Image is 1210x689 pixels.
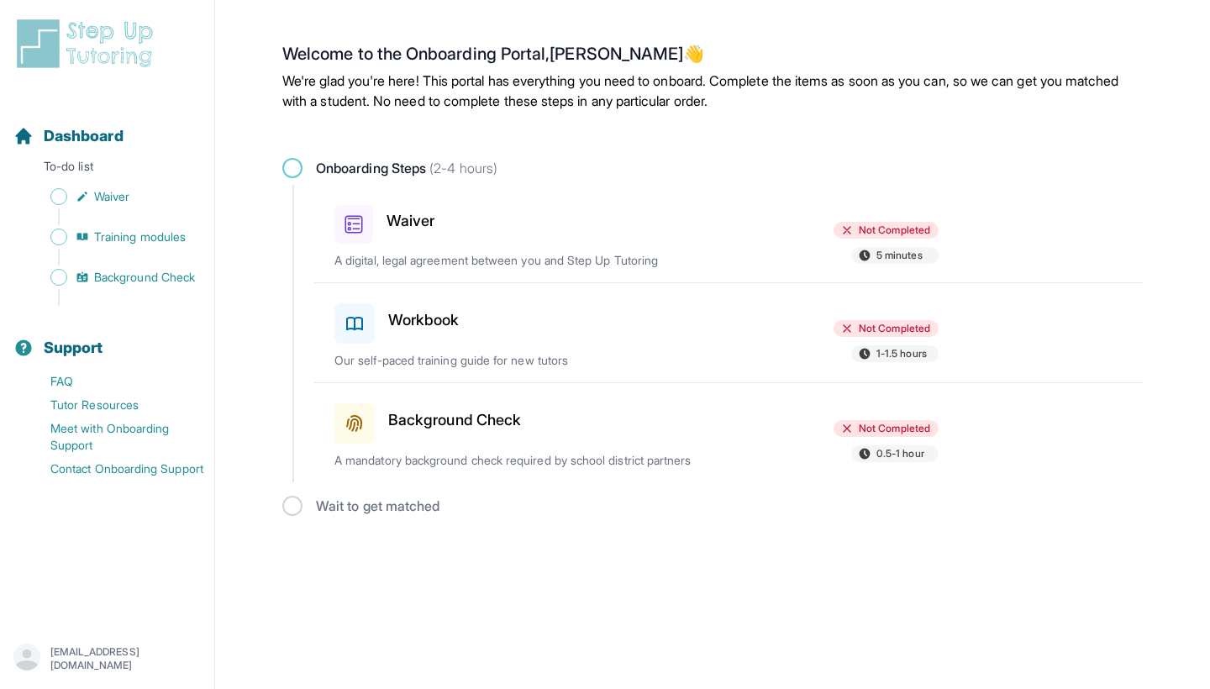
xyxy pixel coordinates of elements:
[859,422,930,435] span: Not Completed
[13,644,201,674] button: [EMAIL_ADDRESS][DOMAIN_NAME]
[334,452,728,469] p: A mandatory background check required by school district partners
[13,225,214,249] a: Training modules
[13,393,214,417] a: Tutor Resources
[314,185,1143,282] a: WaiverNot Completed5 minutesA digital, legal agreement between you and Step Up Tutoring
[50,645,201,672] p: [EMAIL_ADDRESS][DOMAIN_NAME]
[13,124,124,148] a: Dashboard
[94,269,195,286] span: Background Check
[7,97,208,155] button: Dashboard
[94,229,186,245] span: Training modules
[7,158,208,181] p: To-do list
[314,383,1143,482] a: Background CheckNot Completed0.5-1 hourA mandatory background check required by school district p...
[13,370,214,393] a: FAQ
[876,347,927,360] span: 1-1.5 hours
[282,44,1143,71] h2: Welcome to the Onboarding Portal, [PERSON_NAME] 👋
[13,185,214,208] a: Waiver
[13,457,214,481] a: Contact Onboarding Support
[44,124,124,148] span: Dashboard
[44,336,103,360] span: Support
[859,224,930,237] span: Not Completed
[314,283,1143,382] a: WorkbookNot Completed1-1.5 hoursOur self-paced training guide for new tutors
[316,158,497,178] span: Onboarding Steps
[13,417,214,457] a: Meet with Onboarding Support
[282,71,1143,111] p: We're glad you're here! This portal has everything you need to onboard. Complete the items as soo...
[13,266,214,289] a: Background Check
[334,252,728,269] p: A digital, legal agreement between you and Step Up Tutoring
[876,447,924,460] span: 0.5-1 hour
[876,249,923,262] span: 5 minutes
[387,209,434,233] h3: Waiver
[334,352,728,369] p: Our self-paced training guide for new tutors
[388,408,521,432] h3: Background Check
[13,17,163,71] img: logo
[94,188,129,205] span: Waiver
[388,308,460,332] h3: Workbook
[7,309,208,366] button: Support
[426,160,497,176] span: (2-4 hours)
[859,322,930,335] span: Not Completed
